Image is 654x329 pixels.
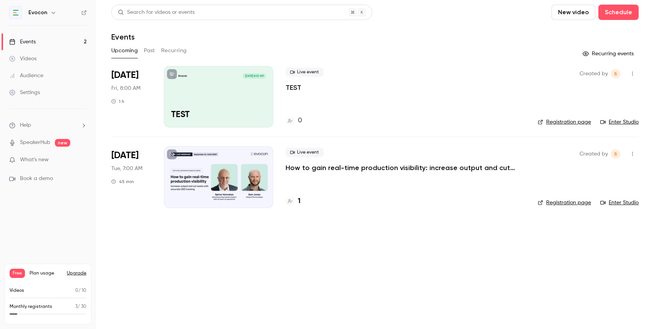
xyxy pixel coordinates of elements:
a: Registration page [538,118,591,126]
p: TEST [171,110,266,120]
a: TESTEvocon[DATE] 8:00 AMTEST [164,66,273,127]
li: help-dropdown-opener [9,121,87,129]
span: What's new [20,156,49,164]
span: 3 [75,304,78,309]
span: [DATE] [111,149,139,162]
span: Anna-Liisa Staskevits [611,149,620,159]
span: Plan usage [30,270,62,276]
span: Book a demo [20,175,53,183]
button: Schedule [598,5,639,20]
img: Evocon [10,7,22,19]
h1: Events [111,32,135,41]
span: Created by [580,149,608,159]
span: S [614,149,617,159]
div: Sep 12 Fri, 8:00 AM (America/New York) [111,66,152,127]
span: 0 [75,288,78,293]
button: New video [552,5,595,20]
h4: 0 [298,116,302,126]
button: Recurring [161,45,187,57]
span: Fri, 8:00 AM [111,84,140,92]
span: [DATE] 8:00 AM [243,73,266,79]
a: Registration page [538,199,591,207]
span: Help [20,121,31,129]
span: [DATE] [111,69,139,81]
div: Search for videos or events [118,8,195,17]
span: new [55,139,70,147]
a: 1 [286,196,301,207]
span: Anna-Liisa Staskevits [611,69,620,78]
button: Past [144,45,155,57]
button: Recurring events [579,48,639,60]
span: Live event [286,68,324,77]
p: Monthly registrants [10,303,52,310]
a: SpeakerHub [20,139,50,147]
a: How to gain real-time production visibility: increase output and cut waste with accurate OEE trac... [286,163,516,172]
p: / 30 [75,303,86,310]
p: Evocon [178,74,187,78]
a: TEST [286,83,301,92]
a: Enter Studio [600,118,639,126]
h4: 1 [298,196,301,207]
h6: Evocon [28,9,47,17]
a: Enter Studio [600,199,639,207]
span: Created by [580,69,608,78]
span: Tue, 7:00 AM [111,165,142,172]
div: Videos [9,55,36,63]
span: Free [10,269,25,278]
div: Audience [9,72,43,79]
span: S [614,69,617,78]
div: 45 min [111,179,134,185]
div: 1 h [111,98,124,104]
div: Events [9,38,36,46]
span: Live event [286,148,324,157]
button: Upgrade [67,270,86,276]
p: Videos [10,287,24,294]
div: Settings [9,89,40,96]
p: / 10 [75,287,86,294]
button: Upcoming [111,45,138,57]
a: 0 [286,116,302,126]
iframe: Noticeable Trigger [78,157,87,164]
div: Sep 23 Tue, 2:00 PM (Europe/Tallinn) [111,146,152,208]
